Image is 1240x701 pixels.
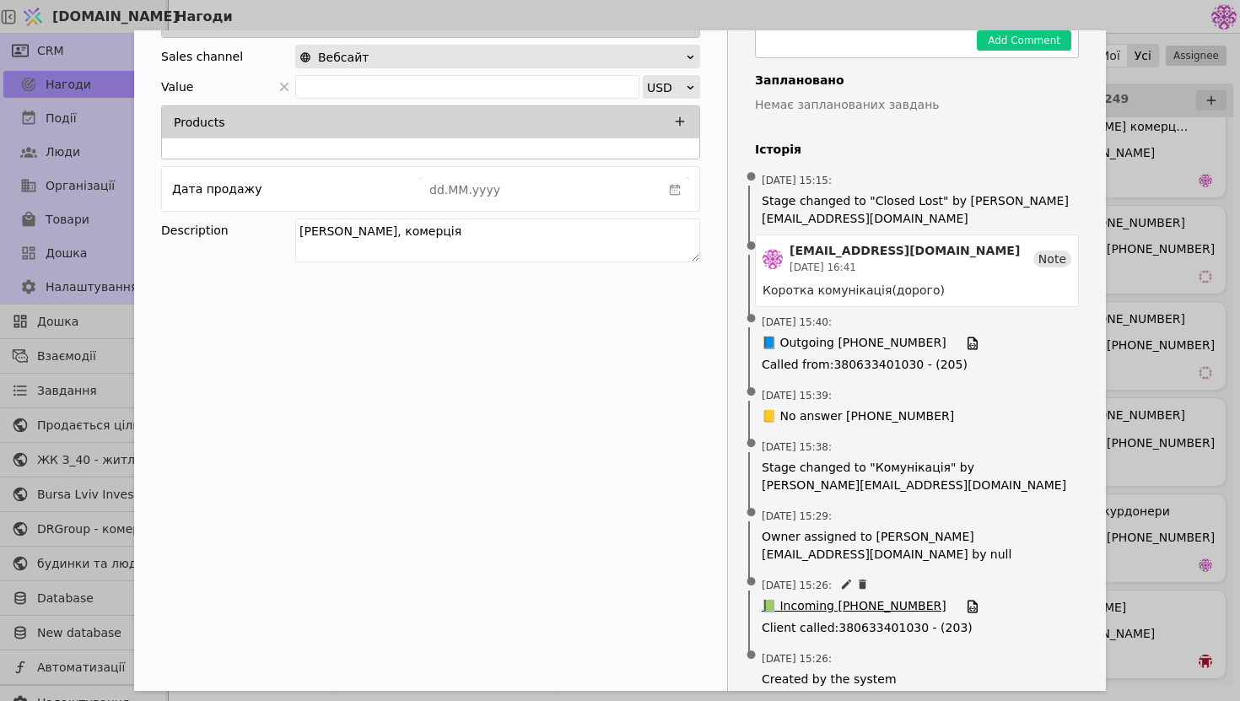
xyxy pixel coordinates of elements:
div: Note [1033,251,1071,267]
textarea: [PERSON_NAME], комерція [295,218,700,262]
svg: calender simple [669,184,681,196]
span: 📘 Outgoing [PHONE_NUMBER] [762,334,946,353]
div: Add Opportunity [134,30,1106,691]
span: Client called : 380633401030 - (203) [762,619,1072,637]
h4: Історія [755,141,1079,159]
span: • [743,561,760,604]
button: Add Comment [977,30,1071,51]
span: Stage changed to "Комунікація" by [PERSON_NAME][EMAIL_ADDRESS][DOMAIN_NAME] [762,459,1072,494]
span: • [743,298,760,341]
span: Stage changed to "Closed Lost" by [PERSON_NAME][EMAIL_ADDRESS][DOMAIN_NAME] [762,192,1072,228]
span: 📗 Incoming [PHONE_NUMBER] [762,597,946,616]
span: Owner assigned to [PERSON_NAME][EMAIL_ADDRESS][DOMAIN_NAME] by null [762,528,1072,563]
span: • [743,156,760,199]
div: Description [161,218,295,242]
span: • [743,423,760,466]
span: • [743,634,760,677]
span: [DATE] 15:39 : [762,388,832,403]
div: Дата продажу [172,177,261,201]
span: [DATE] 15:38 : [762,439,832,455]
span: [DATE] 15:40 : [762,315,832,330]
div: [EMAIL_ADDRESS][DOMAIN_NAME] [790,242,1020,260]
div: [DATE] 16:41 [790,260,1020,275]
span: Created by the system [762,671,1072,688]
p: Немає запланованих завдань [755,96,1079,114]
div: USD [647,76,685,100]
p: Products [174,114,224,132]
span: Value [161,75,193,99]
span: • [743,371,760,414]
div: Sales channel [161,45,243,68]
span: [DATE] 15:26 : [762,578,832,593]
img: online-store.svg [299,51,311,63]
input: dd.MM.yyyy [420,178,661,202]
span: • [743,492,760,535]
h4: Заплановано [755,72,1079,89]
span: Вебсайт [318,46,369,69]
span: 📒 No answer [PHONE_NUMBER] [762,407,954,425]
span: Called from : 380633401030 - (205) [762,356,1072,374]
span: [DATE] 15:26 : [762,651,832,666]
img: de [763,249,783,269]
span: [DATE] 15:29 : [762,509,832,524]
div: Коротка комунікація(дорого) [763,282,1071,299]
span: • [743,225,760,268]
span: [DATE] 15:15 : [762,173,832,188]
